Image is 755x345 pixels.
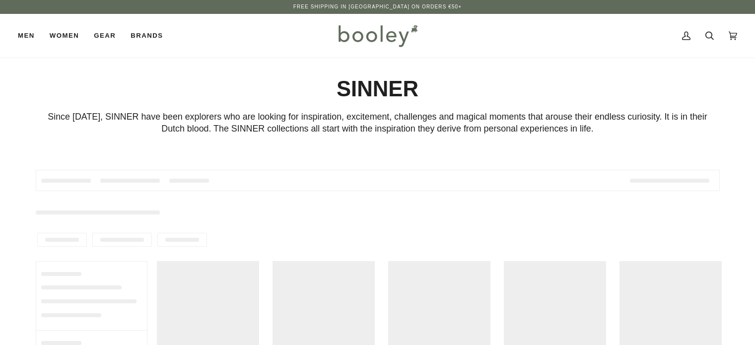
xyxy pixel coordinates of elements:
[94,31,116,41] span: Gear
[334,21,421,50] img: Booley
[18,14,42,58] a: Men
[36,111,720,135] p: Since [DATE], SINNER have been explorers who are looking for inspiration, excitement, challenges ...
[36,75,720,103] h1: SINNER
[18,31,35,41] span: Men
[131,31,163,41] span: Brands
[86,14,123,58] a: Gear
[50,31,79,41] span: Women
[123,14,170,58] a: Brands
[42,14,86,58] a: Women
[293,3,462,11] p: Free Shipping in [GEOGRAPHIC_DATA] on Orders €50+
